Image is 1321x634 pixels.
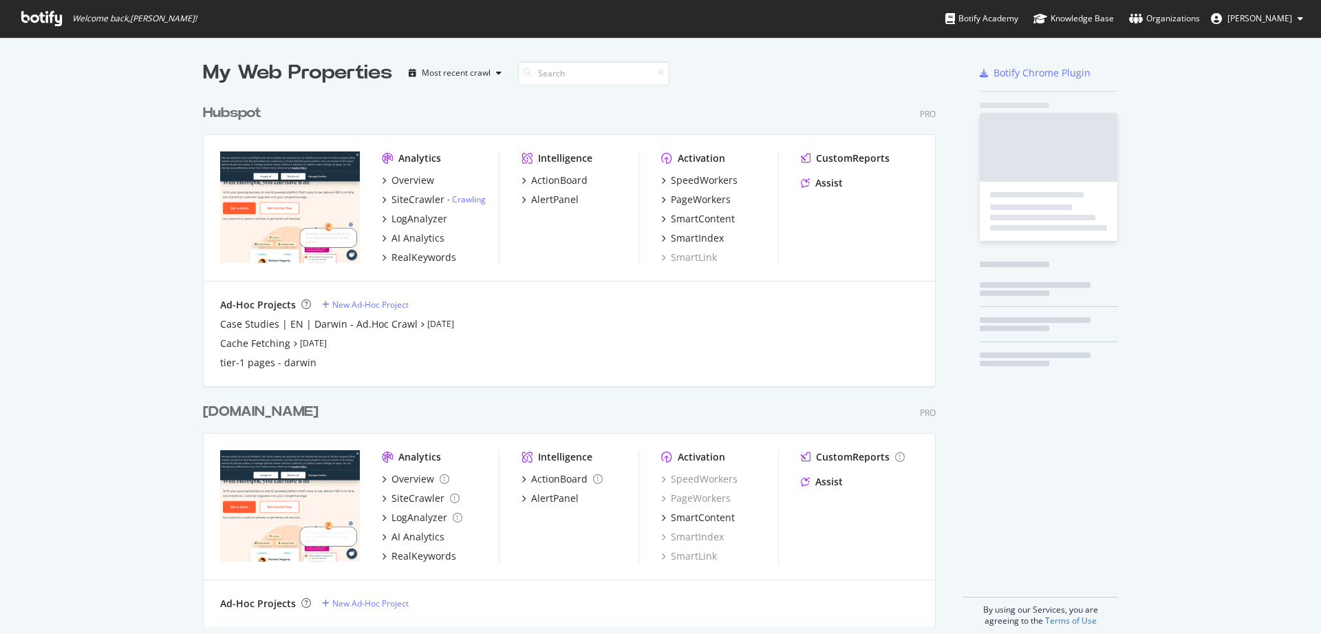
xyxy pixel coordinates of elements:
div: - [447,193,486,205]
a: Assist [801,176,843,190]
a: Case Studies | EN | Darwin - Ad.Hoc Crawl [220,317,418,331]
a: SmartLink [661,549,717,563]
div: LogAnalyzer [391,511,447,525]
a: SpeedWorkers [661,173,738,187]
div: AlertPanel [531,193,579,207]
div: Intelligence [538,151,592,165]
div: Assist [815,176,843,190]
div: grid [203,87,947,626]
a: [DATE] [300,337,327,349]
div: RealKeywords [391,549,456,563]
div: AI Analytics [391,231,444,245]
div: Knowledge Base [1033,12,1114,25]
span: Welcome back, [PERSON_NAME] ! [72,13,197,24]
a: Botify Chrome Plugin [980,66,1091,80]
div: LogAnalyzer [391,212,447,226]
div: ActionBoard [531,472,588,486]
a: LogAnalyzer [382,511,462,525]
div: SmartIndex [671,231,724,245]
div: New Ad-Hoc Project [332,299,409,310]
a: Hubspot [203,103,267,123]
a: ActionBoard [522,472,603,486]
a: Overview [382,173,434,187]
a: Terms of Use [1045,615,1097,626]
div: SpeedWorkers [671,173,738,187]
div: PageWorkers [671,193,731,207]
a: SpeedWorkers [661,472,738,486]
a: RealKeywords [382,251,456,264]
a: ActionBoard [522,173,588,187]
a: CustomReports [801,450,905,464]
a: SmartLink [661,251,717,264]
a: PageWorkers [661,492,731,505]
div: Analytics [398,450,441,464]
a: SmartIndex [661,231,724,245]
div: Intelligence [538,450,592,464]
div: Most recent crawl [422,69,491,77]
div: SmartContent [671,511,735,525]
div: Pro [920,407,936,419]
span: Victor Pan [1227,12,1292,24]
a: SmartIndex [661,530,724,544]
a: SiteCrawler- Crawling [382,193,486,207]
div: RealKeywords [391,251,456,264]
a: LogAnalyzer [382,212,447,226]
div: Ad-Hoc Projects [220,298,296,312]
a: [DATE] [427,318,454,330]
div: My Web Properties [203,59,392,87]
a: PageWorkers [661,193,731,207]
div: Overview [391,173,434,187]
div: CustomReports [816,151,890,165]
div: Ad-Hoc Projects [220,597,296,611]
div: New Ad-Hoc Project [332,598,409,609]
img: hubspot.com [220,151,360,263]
div: ActionBoard [531,173,588,187]
div: [DOMAIN_NAME] [203,402,319,422]
div: Botify Chrome Plugin [994,66,1091,80]
a: SmartContent [661,511,735,525]
a: New Ad-Hoc Project [322,299,409,310]
div: SiteCrawler [391,193,444,207]
a: SmartContent [661,212,735,226]
a: [DOMAIN_NAME] [203,402,324,422]
div: CustomReports [816,450,890,464]
a: Overview [382,472,449,486]
div: Hubspot [203,103,261,123]
a: Assist [801,475,843,489]
a: tier-1 pages - darwin [220,356,316,370]
div: SiteCrawler [391,492,444,505]
div: AI Analytics [391,530,444,544]
a: AlertPanel [522,193,579,207]
div: Assist [815,475,843,489]
button: [PERSON_NAME] [1200,8,1314,30]
div: Activation [678,151,725,165]
button: Most recent crawl [403,62,507,84]
img: hubspot-bulkdataexport.com [220,450,360,562]
div: Botify Academy [945,12,1018,25]
div: Activation [678,450,725,464]
div: SmartContent [671,212,735,226]
a: New Ad-Hoc Project [322,598,409,609]
a: CustomReports [801,151,890,165]
a: SiteCrawler [382,492,460,505]
div: By using our Services, you are agreeing to the [963,597,1118,626]
a: AlertPanel [522,492,579,505]
div: Organizations [1129,12,1200,25]
div: Overview [391,472,434,486]
div: Analytics [398,151,441,165]
input: Search [518,61,669,85]
a: Crawling [452,193,486,205]
div: Pro [920,108,936,120]
a: AI Analytics [382,231,444,245]
a: AI Analytics [382,530,444,544]
div: AlertPanel [531,492,579,505]
a: Cache Fetching [220,337,290,350]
